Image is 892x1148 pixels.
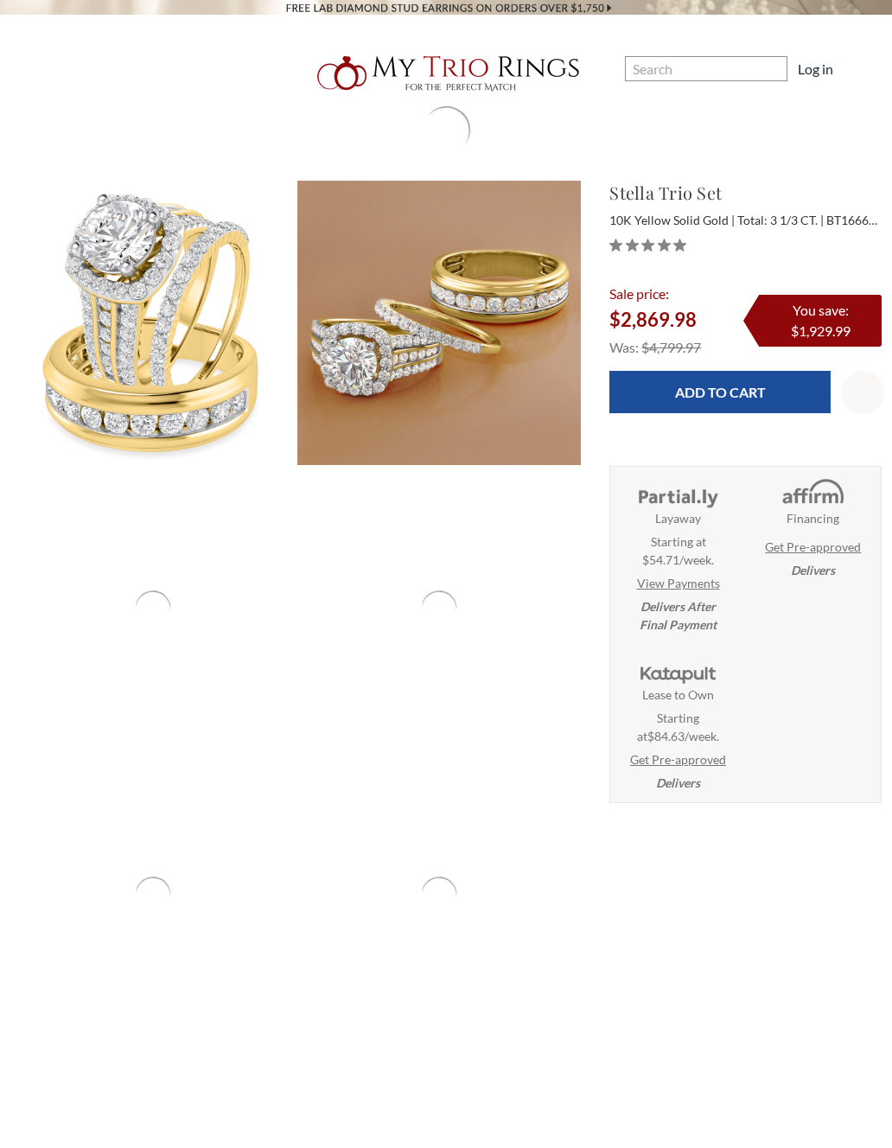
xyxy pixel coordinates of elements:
span: You save: $1,929.99 [791,302,851,339]
img: Photo of Stella 3 1/3 ct tw. Lab Grown Round Solitaire Trio Set 10K Yellow Gold [BT1666Y-L125] [11,181,296,465]
a: Wish Lists [841,371,884,414]
span: $4,799.97 [641,339,701,355]
img: Photo of Stella 3 1/3 ct tw. Lab Grown Round Solitaire Trio Set 10K Yellow Gold [BT1666YE-L125] [297,467,582,751]
span: Starting at . [615,709,740,745]
strong: Layaway [655,509,701,527]
strong: Financing [787,509,839,527]
a: My Trio Rings [258,46,633,101]
img: Photo of Stella 3 1/3 ct tw. Lab Grown Round Solitaire Trio Set 10K Yellow Gold [BT1666YE-L125] [297,752,582,1036]
input: Add to Cart [609,371,830,413]
span: $2,869.98 [609,308,697,331]
img: Layaway [634,477,722,509]
img: My Trio Rings [308,46,584,101]
span: Starting at $54.71/week. [642,533,714,569]
span: 10K Yellow Solid Gold [609,213,735,227]
svg: Wish Lists [851,328,873,457]
img: Photo of Stella 3 1/3 ct tw. Lab Grown Round Solitaire Trio Set 10K Yellow Gold [BT1666YE-L125] [11,752,296,1036]
strong: Lease to Own [642,686,714,704]
img: Affirm [769,477,857,509]
a: Get Pre-approved [765,538,861,556]
a: Log in [798,59,833,80]
em: Delivers After Final Payment [640,597,717,634]
span: $84.63/week [647,729,717,743]
em: Delivers [656,774,700,792]
img: Photo of Stella 3 1/3 ct tw. Lab Grown Round Solitaire Trio Set 10K Yellow Gold [BT1666Y-L125] [297,181,582,465]
li: Layaway [610,467,745,644]
span: Sale price: [609,285,669,302]
em: Delivers [791,561,835,579]
span: Total: 3 1/3 CT. [737,213,824,227]
a: Cart with 0 items [844,59,871,80]
li: Katapult [610,644,745,803]
img: Katapult [634,654,722,686]
li: Affirm [746,467,881,590]
a: Get Pre-approved [630,750,726,769]
svg: cart.cart_preview [844,61,861,79]
a: View Payments [637,574,720,592]
span: Was: [609,339,639,355]
input: Search [625,56,787,81]
h1: Stella Trio Set [609,180,882,206]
